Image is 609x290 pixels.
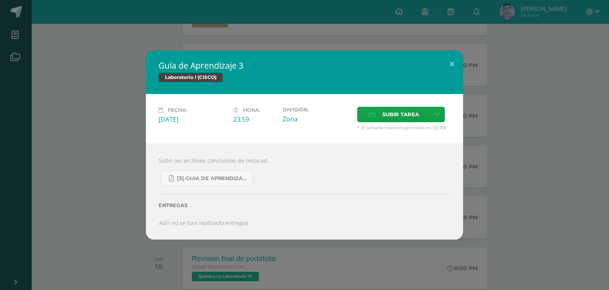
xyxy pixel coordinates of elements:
[146,144,463,239] div: Subir los archivos concluidos de netacad.
[243,107,260,113] span: Hora:
[159,73,223,82] span: Laboratorio I (CISCO)
[283,115,351,123] div: Zona
[283,107,351,113] label: División:
[159,202,450,208] label: Entregas
[161,171,253,186] a: [3]-GUIA DE APRENDIZAJE 3 IV [PERSON_NAME] CISCO UNIDAD 4.pdf
[159,115,227,124] div: [DATE]
[382,107,419,122] span: Subir tarea
[233,115,276,124] div: 23:59
[177,175,248,182] span: [3]-GUIA DE APRENDIZAJE 3 IV [PERSON_NAME] CISCO UNIDAD 4.pdf
[357,124,450,131] span: * El tamaño máximo permitido es 50 MB
[168,107,187,113] span: Fecha:
[159,219,248,227] i: Aún no se han realizado entregas
[159,60,450,71] h2: Guía de Aprendizaje 3
[440,50,463,77] button: Close (Esc)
